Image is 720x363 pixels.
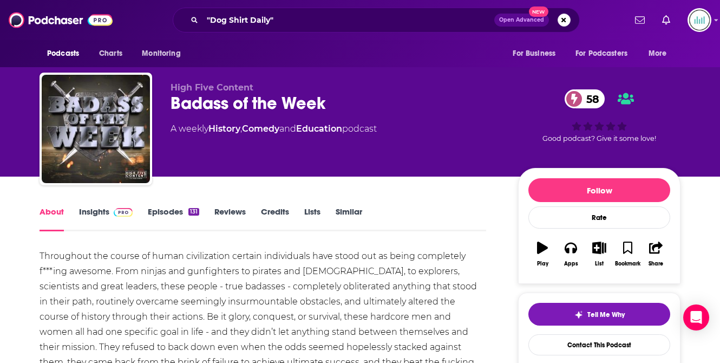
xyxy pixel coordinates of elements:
[568,43,643,64] button: open menu
[173,8,580,33] div: Search podcasts, credits, & more...
[528,178,670,202] button: Follow
[42,75,150,183] img: Badass of the Week
[148,206,199,231] a: Episodes131
[595,261,604,267] div: List
[587,310,625,319] span: Tell Me Why
[208,124,240,134] a: History
[304,206,320,231] a: Lists
[261,206,289,231] a: Credits
[528,235,557,274] button: Play
[242,124,279,134] a: Comedy
[79,206,133,231] a: InsightsPodchaser Pro
[574,310,583,319] img: tell me why sparkle
[585,235,613,274] button: List
[688,8,711,32] span: Logged in as podglomerate
[40,43,93,64] button: open menu
[47,46,79,61] span: Podcasts
[240,124,242,134] span: ,
[537,261,548,267] div: Play
[188,208,199,216] div: 131
[613,235,642,274] button: Bookmark
[114,208,133,217] img: Podchaser Pro
[642,235,670,274] button: Share
[134,43,194,64] button: open menu
[649,261,663,267] div: Share
[9,10,113,30] img: Podchaser - Follow, Share and Rate Podcasts
[279,124,296,134] span: and
[494,14,549,27] button: Open AdvancedNew
[564,261,578,267] div: Apps
[99,46,122,61] span: Charts
[528,303,670,326] button: tell me why sparkleTell Me Why
[142,46,180,61] span: Monitoring
[214,206,246,231] a: Reviews
[641,43,680,64] button: open menu
[92,43,129,64] a: Charts
[171,122,377,135] div: A weekly podcast
[202,11,494,29] input: Search podcasts, credits, & more...
[649,46,667,61] span: More
[688,8,711,32] button: Show profile menu
[529,7,548,17] span: New
[528,206,670,229] div: Rate
[557,235,585,274] button: Apps
[513,46,555,61] span: For Business
[499,17,544,23] span: Open Advanced
[296,124,342,134] a: Education
[658,11,675,29] a: Show notifications dropdown
[518,82,680,150] div: 58Good podcast? Give it some love!
[565,89,605,108] a: 58
[683,304,709,330] div: Open Intercom Messenger
[631,11,649,29] a: Show notifications dropdown
[528,334,670,355] a: Contact This Podcast
[171,82,253,93] span: High Five Content
[575,46,627,61] span: For Podcasters
[542,134,656,142] span: Good podcast? Give it some love!
[336,206,362,231] a: Similar
[688,8,711,32] img: User Profile
[505,43,569,64] button: open menu
[575,89,605,108] span: 58
[615,261,640,267] div: Bookmark
[40,206,64,231] a: About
